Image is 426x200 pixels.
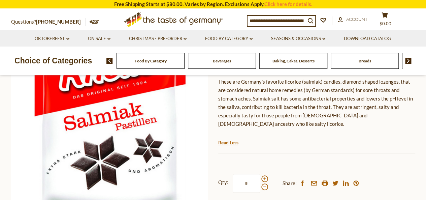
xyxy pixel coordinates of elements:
[11,18,86,26] p: Questions?
[135,58,167,63] a: Food By Category
[233,174,260,193] input: Qty:
[106,58,113,64] img: previous arrow
[405,58,412,64] img: next arrow
[218,178,228,187] strong: Qty:
[380,21,391,26] span: $0.00
[88,35,110,42] a: On Sale
[344,35,391,42] a: Download Catalog
[338,16,368,23] a: Account
[129,35,187,42] a: Christmas - PRE-ORDER
[36,19,81,25] a: [PHONE_NUMBER]
[218,139,238,146] a: Read Less
[218,78,415,128] p: These are Germany's favorite licorice (salmiak) candies, diamond shaped lozenges, that are consid...
[346,17,368,22] span: Account
[359,58,371,63] a: Breads
[213,58,231,63] a: Beverages
[264,1,312,7] a: Click here for details.
[271,35,325,42] a: Seasons & Occasions
[272,58,315,63] a: Baking, Cakes, Desserts
[35,35,69,42] a: Oktoberfest
[375,12,395,29] button: $0.00
[283,179,297,188] span: Share:
[205,35,253,42] a: Food By Category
